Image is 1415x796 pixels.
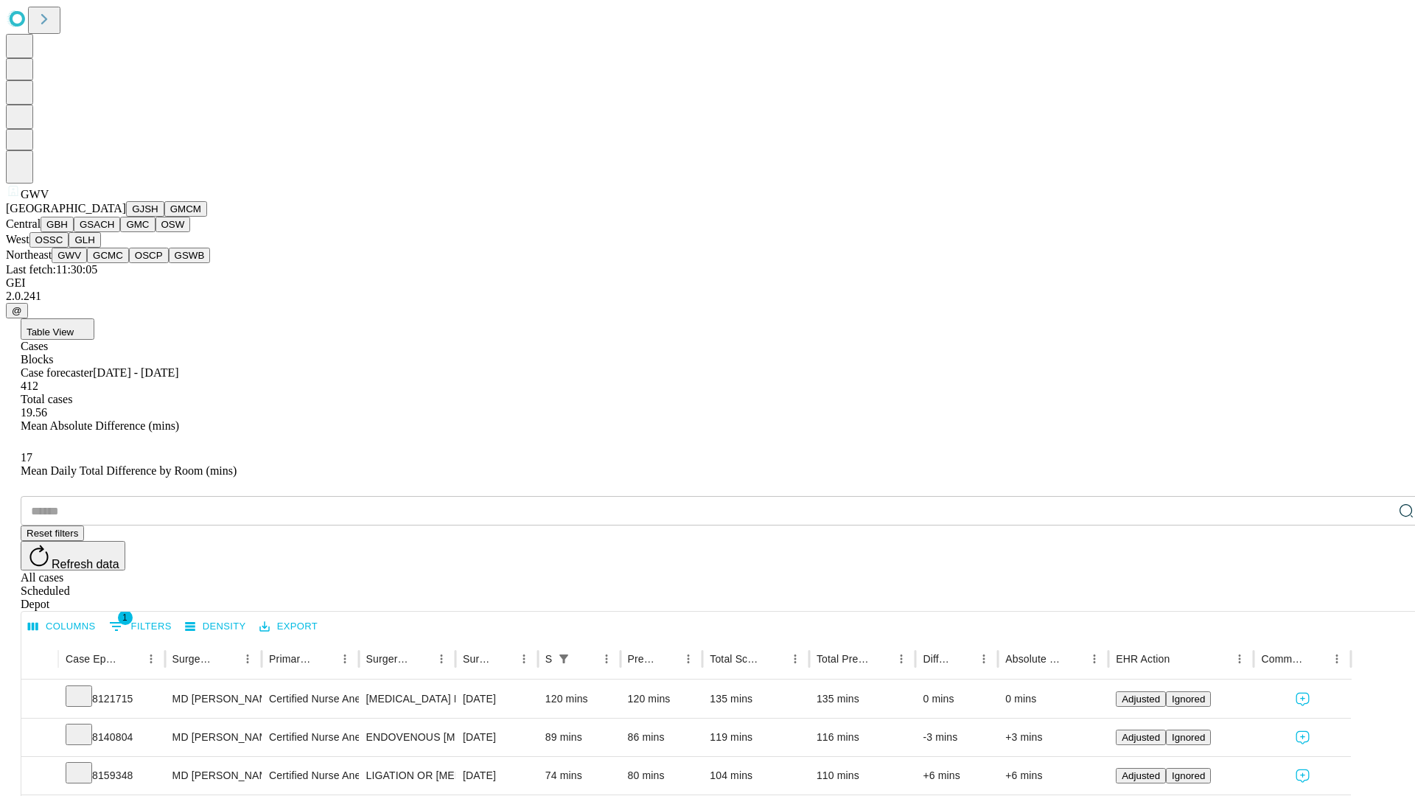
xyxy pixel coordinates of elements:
[1122,732,1160,743] span: Adjusted
[1166,691,1211,707] button: Ignored
[52,558,119,570] span: Refresh data
[628,719,696,756] div: 86 mins
[6,248,52,261] span: Northeast
[172,719,254,756] div: MD [PERSON_NAME] D Md
[21,366,93,379] span: Case forecaster
[1084,649,1105,669] button: Menu
[12,305,22,316] span: @
[817,719,909,756] div: 116 mins
[817,653,870,665] div: Total Predicted Duration
[514,649,534,669] button: Menu
[1116,691,1166,707] button: Adjusted
[923,653,951,665] div: Difference
[1005,653,1062,665] div: Absolute Difference
[553,649,574,669] div: 1 active filter
[66,653,119,665] div: Case Epic Id
[6,276,1409,290] div: GEI
[1172,770,1205,781] span: Ignored
[27,528,78,539] span: Reset filters
[1122,694,1160,705] span: Adjusted
[172,757,254,795] div: MD [PERSON_NAME] D Md
[366,653,409,665] div: Surgery Name
[596,649,617,669] button: Menu
[710,653,763,665] div: Total Scheduled Duration
[6,202,126,214] span: [GEOGRAPHIC_DATA]
[1122,770,1160,781] span: Adjusted
[628,680,696,718] div: 120 mins
[678,649,699,669] button: Menu
[923,719,990,756] div: -3 mins
[431,649,452,669] button: Menu
[269,653,312,665] div: Primary Service
[870,649,891,669] button: Sort
[66,719,158,756] div: 8140804
[21,380,38,392] span: 412
[120,649,141,669] button: Sort
[463,653,492,665] div: Surgery Date
[366,680,448,718] div: [MEDICAL_DATA] PLACEMENT [MEDICAL_DATA], BILATERAL
[1005,719,1101,756] div: +3 mins
[21,526,84,541] button: Reset filters
[628,653,657,665] div: Predicted In Room Duration
[29,232,69,248] button: OSSC
[126,201,164,217] button: GJSH
[553,649,574,669] button: Show filters
[410,649,431,669] button: Sort
[66,757,158,795] div: 8159348
[1306,649,1327,669] button: Sort
[1005,757,1101,795] div: +6 mins
[217,649,237,669] button: Sort
[21,419,179,432] span: Mean Absolute Difference (mins)
[6,303,28,318] button: @
[6,233,29,245] span: West
[974,649,994,669] button: Menu
[545,757,613,795] div: 74 mins
[366,719,448,756] div: ENDOVENOUS [MEDICAL_DATA] THERAPY FIRST VEIN
[764,649,785,669] button: Sort
[66,680,158,718] div: 8121715
[1116,730,1166,745] button: Adjusted
[156,217,191,232] button: OSW
[52,248,87,263] button: GWV
[256,615,321,638] button: Export
[29,687,51,713] button: Expand
[657,649,678,669] button: Sort
[1116,653,1170,665] div: EHR Action
[181,615,250,638] button: Density
[1166,730,1211,745] button: Ignored
[1171,649,1192,669] button: Sort
[463,757,531,795] div: [DATE]
[164,201,207,217] button: GMCM
[21,318,94,340] button: Table View
[6,263,97,276] span: Last fetch: 11:30:05
[463,680,531,718] div: [DATE]
[817,680,909,718] div: 135 mins
[141,649,161,669] button: Menu
[1172,732,1205,743] span: Ignored
[118,610,133,625] span: 1
[335,649,355,669] button: Menu
[21,406,47,419] span: 19.56
[21,188,49,200] span: GWV
[6,290,1409,303] div: 2.0.241
[87,248,129,263] button: GCMC
[29,725,51,751] button: Expand
[710,757,802,795] div: 104 mins
[1172,694,1205,705] span: Ignored
[172,680,254,718] div: MD [PERSON_NAME] D Md
[493,649,514,669] button: Sort
[891,649,912,669] button: Menu
[1116,768,1166,783] button: Adjusted
[269,680,351,718] div: Certified Nurse Anesthetist
[545,680,613,718] div: 120 mins
[923,757,990,795] div: +6 mins
[545,653,552,665] div: Scheduled In Room Duration
[41,217,74,232] button: GBH
[172,653,215,665] div: Surgeon Name
[628,757,696,795] div: 80 mins
[21,464,237,477] span: Mean Daily Total Difference by Room (mins)
[269,719,351,756] div: Certified Nurse Anesthetist
[463,719,531,756] div: [DATE]
[923,680,990,718] div: 0 mins
[545,719,613,756] div: 89 mins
